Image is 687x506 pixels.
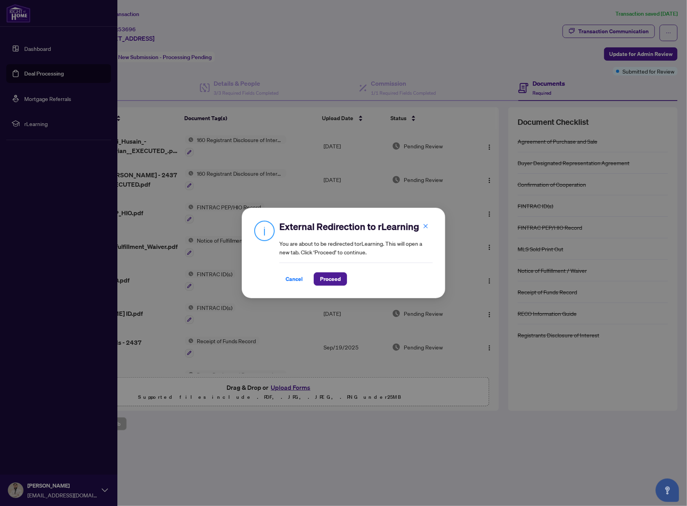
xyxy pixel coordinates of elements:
span: Proceed [320,273,341,285]
span: Cancel [286,273,303,285]
span: close [423,223,428,229]
img: Info Icon [254,220,275,241]
h2: External Redirection to rLearning [279,220,433,233]
div: You are about to be redirected to rLearning . This will open a new tab. Click ‘Proceed’ to continue. [279,220,433,286]
button: Cancel [279,272,309,286]
button: Open asap [656,479,679,502]
button: Proceed [314,272,347,286]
